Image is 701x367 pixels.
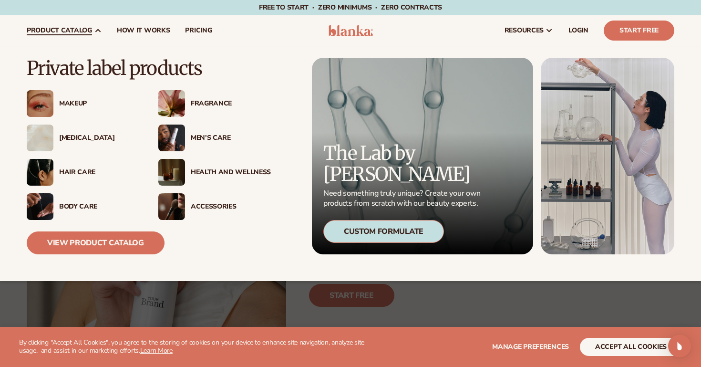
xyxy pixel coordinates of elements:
p: Need something truly unique? Create your own products from scratch with our beauty experts. [323,189,484,209]
img: Female with glitter eye makeup. [27,90,53,117]
span: resources [505,27,544,34]
span: How It Works [117,27,170,34]
img: Female with makeup brush. [158,193,185,220]
div: Accessories [191,203,271,211]
a: Candles and incense on table. Health And Wellness [158,159,271,186]
div: Hair Care [59,168,139,177]
img: Male holding moisturizer bottle. [158,125,185,151]
span: pricing [185,27,212,34]
div: [MEDICAL_DATA] [59,134,139,142]
a: View Product Catalog [27,231,165,254]
img: Cream moisturizer swatch. [27,125,53,151]
a: Female hair pulled back with clips. Hair Care [27,159,139,186]
a: Pink blooming flower. Fragrance [158,90,271,117]
p: The Lab by [PERSON_NAME] [323,143,484,185]
div: Makeup [59,100,139,108]
img: Candles and incense on table. [158,159,185,186]
a: Learn More [140,346,173,355]
span: Manage preferences [492,342,569,351]
img: logo [328,25,373,36]
div: Fragrance [191,100,271,108]
a: Female with glitter eye makeup. Makeup [27,90,139,117]
a: Cream moisturizer swatch. [MEDICAL_DATA] [27,125,139,151]
img: Female in lab with equipment. [541,58,674,254]
span: LOGIN [568,27,588,34]
a: Microscopic product formula. The Lab by [PERSON_NAME] Need something truly unique? Create your ow... [312,58,533,254]
button: accept all cookies [580,338,682,356]
div: Open Intercom Messenger [668,335,691,357]
a: resources [497,15,561,46]
a: LOGIN [561,15,596,46]
img: Male hand applying moisturizer. [27,193,53,220]
a: pricing [177,15,219,46]
a: product catalog [19,15,109,46]
a: Male holding moisturizer bottle. Men’s Care [158,125,271,151]
img: Pink blooming flower. [158,90,185,117]
div: Men’s Care [191,134,271,142]
span: product catalog [27,27,92,34]
a: Start Free [604,21,674,41]
button: Manage preferences [492,338,569,356]
div: Health And Wellness [191,168,271,177]
a: Male hand applying moisturizer. Body Care [27,193,139,220]
p: By clicking "Accept All Cookies", you agree to the storing of cookies on your device to enhance s... [19,339,372,355]
div: Body Care [59,203,139,211]
img: Female hair pulled back with clips. [27,159,53,186]
span: Free to start · ZERO minimums · ZERO contracts [259,3,442,12]
p: Private label products [27,58,271,79]
a: Female with makeup brush. Accessories [158,193,271,220]
a: How It Works [109,15,178,46]
div: Custom Formulate [323,220,444,243]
